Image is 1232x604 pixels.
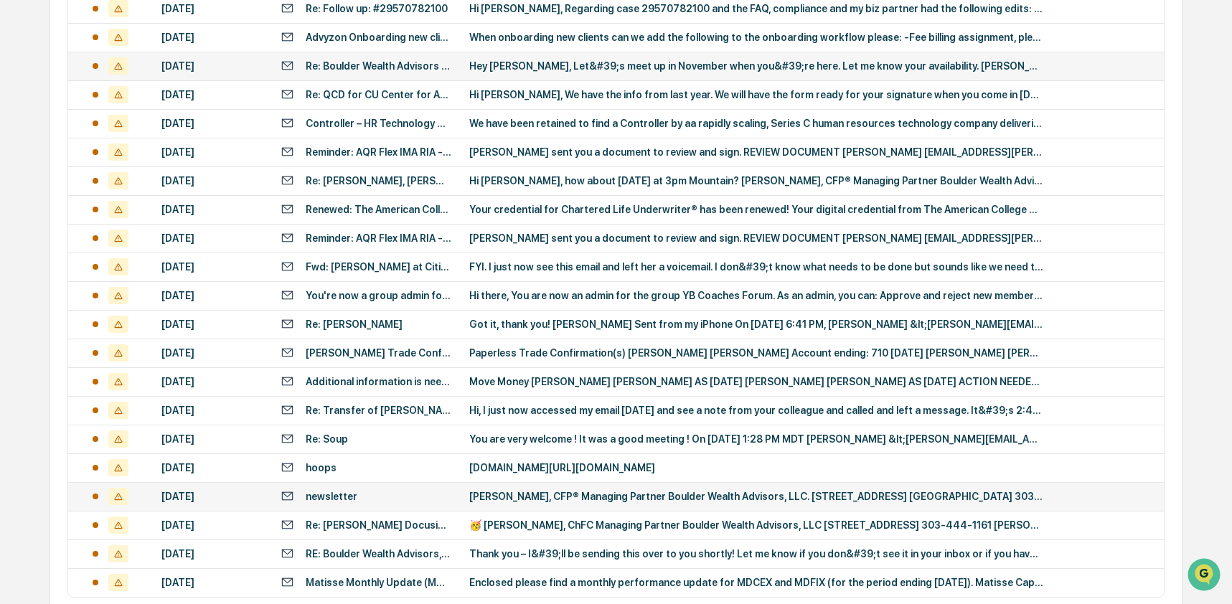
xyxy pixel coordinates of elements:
div: [DOMAIN_NAME][URL][DOMAIN_NAME] [469,462,1043,473]
div: [DATE] [161,175,263,187]
div: [DATE] [161,347,263,359]
div: hoops [306,462,337,473]
div: Re: [PERSON_NAME], [PERSON_NAME] would like to have a discussion with you about investment options [306,175,451,187]
div: [PERSON_NAME] Trade Confirmation eNotification account ending in 710 [306,347,451,359]
div: 🗄️ [104,182,116,194]
div: Hi [PERSON_NAME], how about [DATE] at 3pm Mountain? [PERSON_NAME], CFP® Managing Partner Boulder ... [469,175,1043,187]
div: [DATE] [161,462,263,473]
div: [DATE] [161,577,263,588]
div: [DATE] [161,146,263,158]
div: Reminder: AQR Flex IMA RIA -[GEOGRAPHIC_DATA] Wealth Advisors - [DATE] [306,232,451,244]
div: Controller – HR Technology Company, [US_STATE], [GEOGRAPHIC_DATA] [306,118,451,129]
div: Re: Soup [306,433,348,445]
a: 🖐️Preclearance [9,175,98,201]
div: FYI. I just now see this email and left her a voicemail. I don&#39;t know what needs to be done b... [469,261,1043,273]
div: Re: QCD for CU Center for Asian Studies [306,89,451,100]
div: Re: Boulder Wealth Advisors - Catch up [306,60,451,72]
span: Data Lookup [29,208,90,222]
div: [DATE] [161,290,263,301]
div: [DATE] [161,118,263,129]
div: Hi, I just now accessed my email [DATE] and see a note from your colleague and called and left a ... [469,405,1043,416]
div: We're available if you need us! [49,124,182,136]
div: [DATE] [161,232,263,244]
span: Attestations [118,181,178,195]
span: Pylon [143,243,174,254]
div: Hey [PERSON_NAME], Let&#39;s meet up in November when you&#39;re here. Let me know your availabil... [469,60,1043,72]
div: [DATE] [161,89,263,100]
p: How can we help? [14,30,261,53]
div: Additional information is needed for Request ID MM-28216166 [306,376,451,387]
div: You are very welcome ! It was a good meeting ! On [DATE] 1:28 PM MDT [PERSON_NAME] &lt;[PERSON_NA... [469,433,1043,445]
div: [DATE] [161,261,263,273]
div: [DATE] [161,548,263,560]
div: Matisse Monthly Update (MDCEX & MDFIX) | [DATE] [306,577,451,588]
div: When onboarding new clients can we add the following to the onboarding workflow please: -Fee bill... [469,32,1043,43]
div: Hi [PERSON_NAME], Regarding case 29570782100 and the FAQ, compliance and my biz partner had the f... [469,3,1043,14]
div: Fwd: [PERSON_NAME] at Citizens working with [PERSON_NAME] [306,261,451,273]
div: Move Money [PERSON_NAME] [PERSON_NAME] AS [DATE] [PERSON_NAME] [PERSON_NAME] AS [DATE] ACTION NEE... [469,376,1043,387]
div: Re: Transfer of [PERSON_NAME]'s Inheritance [306,405,451,416]
a: Powered byPylon [101,242,174,254]
div: Advyzon Onboarding new clients [306,32,451,43]
div: RE: Boulder Wealth Advisors, LLC. [306,548,451,560]
div: [PERSON_NAME] sent you a document to review and sign. REVIEW DOCUMENT [PERSON_NAME] [EMAIL_ADDRES... [469,232,1043,244]
div: newsletter [306,491,357,502]
div: [DATE] [161,433,263,445]
div: Reminder: AQR Flex IMA RIA -[GEOGRAPHIC_DATA] Wealth Advisors - [DATE] [306,146,451,158]
div: [DATE] [161,3,263,14]
div: [PERSON_NAME] sent you a document to review and sign. REVIEW DOCUMENT [PERSON_NAME] [EMAIL_ADDRES... [469,146,1043,158]
div: Re: [PERSON_NAME] [306,318,403,330]
div: Re: Follow up: #29570782100​ [306,3,448,14]
div: Start new chat [49,110,235,124]
div: You're now a group admin for the group YB Coaches Forum. [306,290,451,301]
a: 🔎Data Lookup [9,202,96,228]
div: Paperless Trade Confirmation(s) [PERSON_NAME] [PERSON_NAME] Account ending: 710 [DATE] [PERSON_NA... [469,347,1043,359]
div: Your credential for Chartered Life Underwriter® has been renewed! Your digital credential from Th... [469,204,1043,215]
button: Start new chat [244,114,261,131]
a: 🗄️Attestations [98,175,184,201]
div: 🥳 [PERSON_NAME], ChFC Managing Partner Boulder Wealth Advisors, LLC [STREET_ADDRESS] 303-444-1161... [469,519,1043,531]
div: [DATE] [161,491,263,502]
div: Thank you – I&#39;ll be sending this over to you shortly! Let me know if you don&#39;t see it in ... [469,548,1043,560]
div: [DATE] [161,405,263,416]
div: 🖐️ [14,182,26,194]
div: [DATE] [161,60,263,72]
div: [DATE] [161,519,263,531]
img: 1746055101610-c473b297-6a78-478c-a979-82029cc54cd1 [14,110,40,136]
div: [DATE] [161,318,263,330]
div: Enclosed please find a monthly performance update for MDCEX and MDFIX (for the period ending [DAT... [469,577,1043,588]
div: Hi [PERSON_NAME], We have the info from last year. We will have the form ready for your signature... [469,89,1043,100]
div: Renewed: The American College of Financial Services Credential for Chartered Life Underwriter® [306,204,451,215]
div: Got it, thank you! [PERSON_NAME] Sent from my iPhone On [DATE] 6:41 PM, [PERSON_NAME] &lt;[PERSON... [469,318,1043,330]
div: [PERSON_NAME], CFP® Managing Partner Boulder Wealth Advisors, LLC. [STREET_ADDRESS] [GEOGRAPHIC_D... [469,491,1043,502]
div: Hi there, You are now an admin for the group YB Coaches Forum. As an admin, you can: Approve and ... [469,290,1043,301]
iframe: Open customer support [1186,557,1225,595]
div: We have been retained to find a Controller by aa rapidly scaling, Series C human resources techno... [469,118,1043,129]
div: [DATE] [161,376,263,387]
span: Preclearance [29,181,93,195]
div: [DATE] [161,32,263,43]
div: [DATE] [161,204,263,215]
div: Re: [PERSON_NAME] Docusigns [306,519,451,531]
div: 🔎 [14,209,26,221]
